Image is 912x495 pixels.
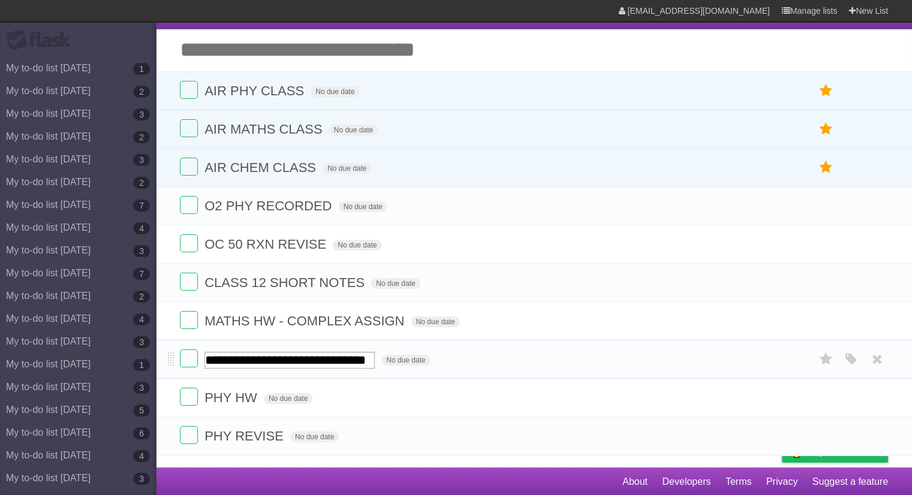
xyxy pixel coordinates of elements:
b: 6 [133,427,150,439]
span: MATHS HW - COMPLEX ASSIGN [204,313,407,328]
span: PHY REVISE [204,428,287,443]
b: 3 [133,154,150,166]
label: Done [180,273,198,291]
div: Flask [6,29,78,51]
b: 3 [133,336,150,348]
b: 3 [133,382,150,394]
label: Done [180,158,198,176]
label: Star task [815,119,838,139]
span: No due date [311,86,359,97]
label: Done [180,349,198,367]
b: 1 [133,63,150,75]
label: Done [180,426,198,444]
b: 7 [133,200,150,212]
span: PHY HW [204,390,260,405]
span: No due date [264,393,312,404]
label: Star task [815,349,838,369]
b: 7 [133,268,150,280]
b: 5 [133,405,150,416]
b: 3 [133,245,150,257]
span: No due date [411,316,460,327]
b: 4 [133,222,150,234]
span: AIR MATHS CLASS [204,122,325,137]
b: 3 [133,108,150,120]
a: Terms [726,470,752,493]
span: No due date [329,125,378,135]
span: AIR PHY CLASS [204,83,307,98]
b: 4 [133,313,150,325]
span: OC 50 RXN REVISE [204,237,329,252]
label: Star task [815,81,838,101]
a: Privacy [766,470,797,493]
label: Done [180,234,198,252]
b: 3 [133,473,150,485]
label: Done [180,119,198,137]
span: No due date [323,163,371,174]
span: CLASS 12 SHORT NOTES [204,275,368,290]
span: O2 PHY RECORDED [204,198,335,213]
b: 4 [133,450,150,462]
span: No due date [333,240,381,250]
label: Done [180,388,198,406]
b: 2 [133,86,150,98]
b: 2 [133,131,150,143]
a: About [622,470,648,493]
span: No due date [339,201,387,212]
span: AIR CHEM CLASS [204,160,319,175]
b: 2 [133,177,150,189]
label: Star task [815,158,838,177]
b: 1 [133,359,150,371]
a: Developers [662,470,711,493]
label: Done [180,196,198,214]
label: Done [180,81,198,99]
label: Done [180,311,198,329]
span: No due date [371,278,420,289]
span: No due date [381,355,430,366]
a: Suggest a feature [812,470,888,493]
span: No due date [290,431,339,442]
span: Buy me a coffee [807,441,882,462]
b: 2 [133,291,150,303]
